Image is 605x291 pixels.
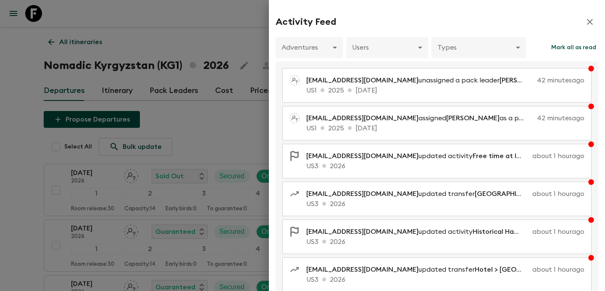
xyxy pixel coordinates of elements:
p: US1 2025 [DATE] [306,85,584,95]
span: [EMAIL_ADDRESS][DOMAIN_NAME] [306,190,418,197]
p: about 1 hour ago [532,151,584,161]
span: Hotel > [GEOGRAPHIC_DATA] [475,266,570,273]
p: US3 2026 [306,237,584,247]
span: [PERSON_NAME] [446,115,500,122]
span: Free time at leisure [473,153,536,159]
span: [EMAIL_ADDRESS][DOMAIN_NAME] [306,266,418,273]
p: updated transfer [306,189,529,199]
p: US3 2026 [306,275,584,285]
span: [EMAIL_ADDRESS][DOMAIN_NAME] [306,228,418,235]
span: [EMAIL_ADDRESS][DOMAIN_NAME] [306,115,418,122]
p: assigned as a pack leader [306,113,534,123]
p: about 1 hour ago [532,189,584,199]
p: US3 2026 [306,161,584,171]
h2: Activity Feed [276,16,336,27]
div: Users [346,36,428,59]
p: about 1 hour ago [532,227,584,237]
span: [GEOGRAPHIC_DATA] > Hotel [475,190,570,197]
p: updated activity [306,151,529,161]
p: US3 2026 [306,199,584,209]
p: 42 minutes ago [537,75,584,85]
span: [PERSON_NAME] [500,77,553,84]
p: US1 2025 [DATE] [306,123,584,133]
span: [EMAIL_ADDRESS][DOMAIN_NAME] [306,153,418,159]
div: Adventures [276,36,343,59]
p: about 1 hour ago [532,265,584,275]
p: unassigned a pack leader [306,75,534,85]
div: Types [431,36,526,59]
p: updated transfer [306,265,529,275]
p: updated activity [306,227,529,237]
span: [EMAIL_ADDRESS][DOMAIN_NAME] [306,77,418,84]
button: Mark all as read [549,37,598,58]
p: 42 minutes ago [537,113,584,123]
